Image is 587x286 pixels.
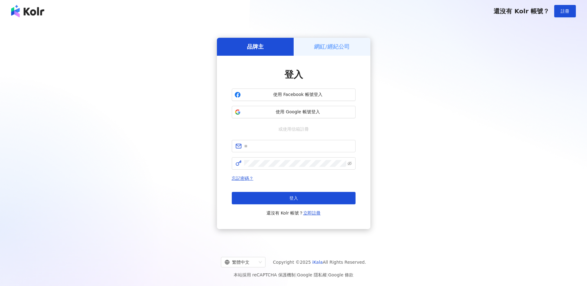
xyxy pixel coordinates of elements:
[225,257,256,267] div: 繁體中文
[312,260,323,265] a: iKala
[247,43,264,50] h5: 品牌主
[284,69,303,80] span: 登入
[561,9,569,14] span: 註冊
[303,210,321,215] a: 立即註冊
[314,43,350,50] h5: 網紅/經紀公司
[243,92,353,98] span: 使用 Facebook 帳號登入
[243,109,353,115] span: 使用 Google 帳號登入
[232,176,253,181] a: 忘記密碼？
[266,209,321,217] span: 還沒有 Kolr 帳號？
[11,5,44,17] img: logo
[234,271,353,279] span: 本站採用 reCAPTCHA 保護機制
[327,272,328,277] span: |
[328,272,353,277] a: Google 條款
[232,106,356,118] button: 使用 Google 帳號登入
[273,258,366,266] span: Copyright © 2025 All Rights Reserved.
[554,5,576,17] button: 註冊
[296,272,297,277] span: |
[297,272,327,277] a: Google 隱私權
[347,161,352,166] span: eye-invisible
[274,126,313,132] span: 或使用信箱註冊
[289,196,298,201] span: 登入
[232,89,356,101] button: 使用 Facebook 帳號登入
[494,7,549,15] span: 還沒有 Kolr 帳號？
[232,192,356,204] button: 登入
